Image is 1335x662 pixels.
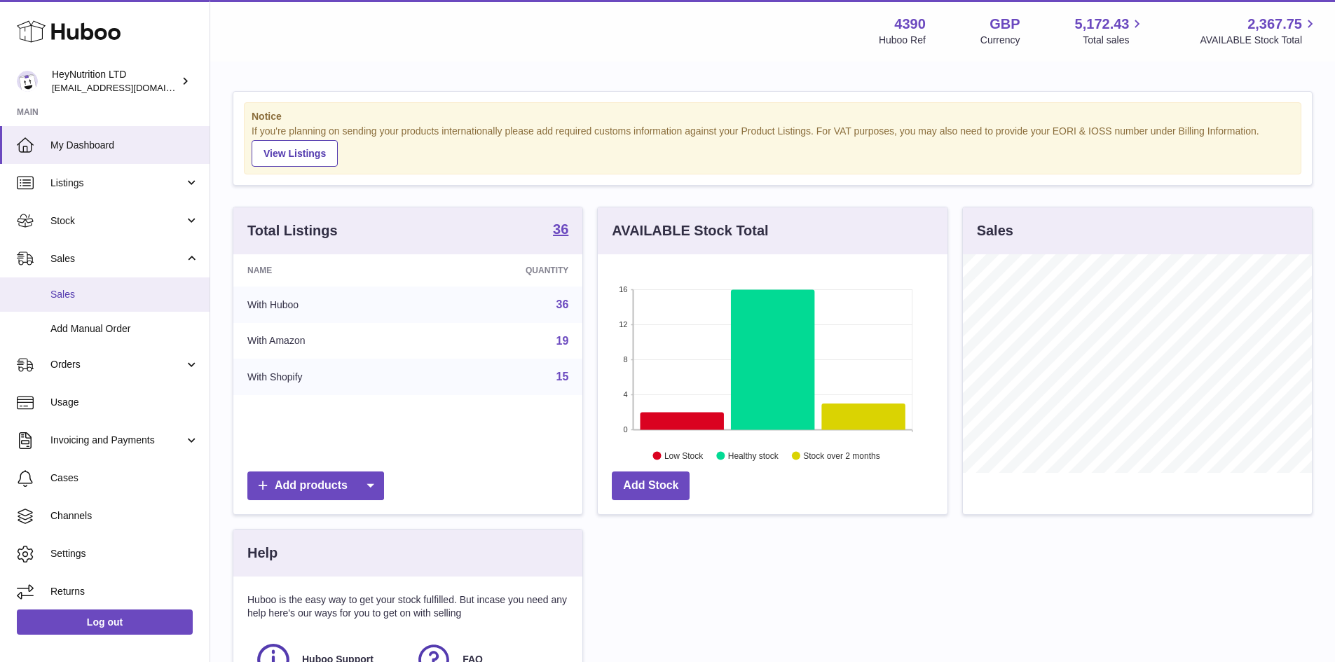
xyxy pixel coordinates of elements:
[804,450,880,460] text: Stock over 2 months
[50,288,199,301] span: Sales
[247,593,568,620] p: Huboo is the easy way to get your stock fulfilled. But incase you need any help here's our ways f...
[1247,15,1302,34] span: 2,367.75
[233,254,425,287] th: Name
[50,139,199,152] span: My Dashboard
[556,298,569,310] a: 36
[252,140,338,167] a: View Listings
[664,450,704,460] text: Low Stock
[612,221,768,240] h3: AVAILABLE Stock Total
[556,371,569,382] a: 15
[619,320,628,329] text: 12
[990,15,1020,34] strong: GBP
[233,287,425,323] td: With Huboo
[980,34,1020,47] div: Currency
[553,222,568,236] strong: 36
[247,544,278,563] h3: Help
[50,396,199,409] span: Usage
[247,221,338,240] h3: Total Listings
[624,355,628,364] text: 8
[1200,34,1318,47] span: AVAILABLE Stock Total
[50,322,199,336] span: Add Manual Order
[52,68,178,95] div: HeyNutrition LTD
[619,285,628,294] text: 16
[977,221,1013,240] h3: Sales
[233,323,425,359] td: With Amazon
[252,110,1294,123] strong: Notice
[1083,34,1145,47] span: Total sales
[17,609,193,635] a: Log out
[1075,15,1130,34] span: 5,172.43
[556,335,569,347] a: 19
[50,509,199,523] span: Channels
[247,471,384,500] a: Add products
[879,34,926,47] div: Huboo Ref
[624,390,628,399] text: 4
[1075,15,1146,47] a: 5,172.43 Total sales
[50,471,199,485] span: Cases
[50,177,184,190] span: Listings
[252,125,1294,167] div: If you're planning on sending your products internationally please add required customs informati...
[50,252,184,266] span: Sales
[728,450,779,460] text: Healthy stock
[612,471,690,500] a: Add Stock
[50,434,184,447] span: Invoicing and Payments
[894,15,926,34] strong: 4390
[17,71,38,92] img: info@heynutrition.com
[52,82,206,93] span: [EMAIL_ADDRESS][DOMAIN_NAME]
[50,547,199,560] span: Settings
[50,585,199,598] span: Returns
[50,214,184,228] span: Stock
[50,358,184,371] span: Orders
[425,254,583,287] th: Quantity
[553,222,568,239] a: 36
[624,425,628,434] text: 0
[1200,15,1318,47] a: 2,367.75 AVAILABLE Stock Total
[233,359,425,395] td: With Shopify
